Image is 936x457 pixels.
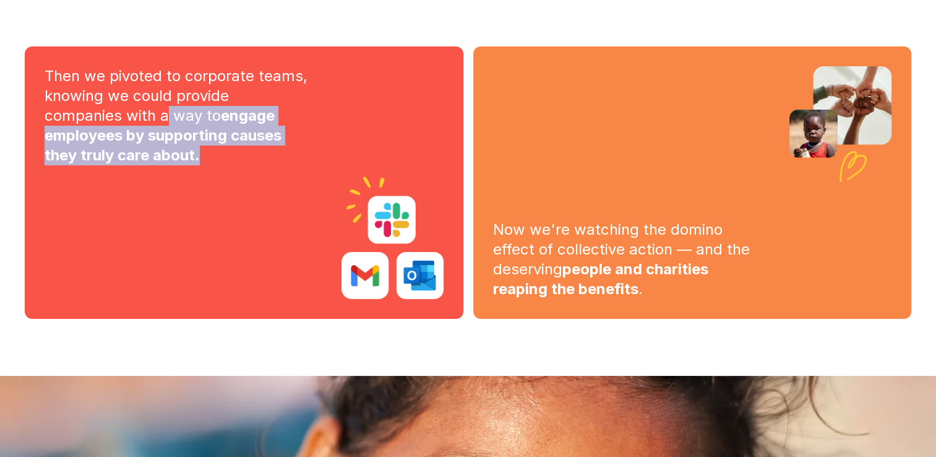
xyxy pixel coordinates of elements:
p: Now we're watching the domino effect of collective action — and the deserving . [493,220,756,299]
strong: people and charities reaping the benefits [493,260,708,298]
p: Then we pivoted to corporate teams, knowing we could provide companies with a way to [45,66,307,165]
img: images [789,66,891,188]
strong: engage employees by supporting causes they truly care about. [45,107,281,164]
img: icons [341,175,444,299]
